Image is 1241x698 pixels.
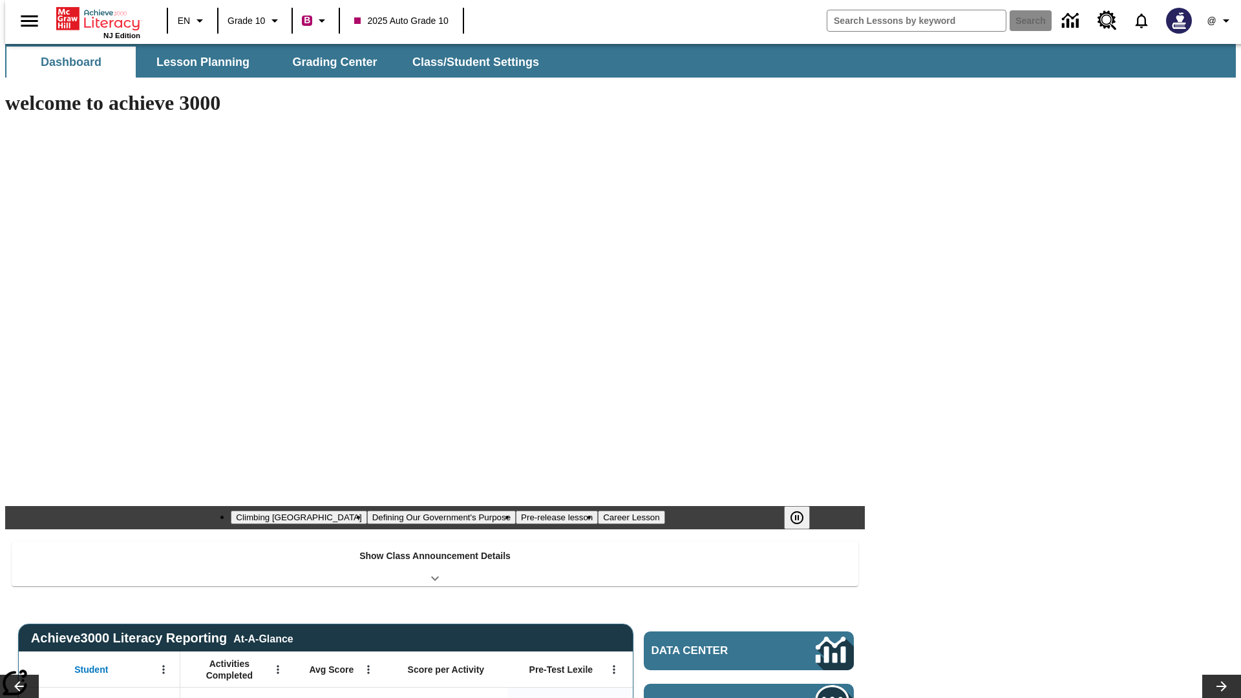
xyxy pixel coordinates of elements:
span: Achieve3000 Literacy Reporting [31,631,293,646]
span: NJ Edition [103,32,140,39]
span: @ [1207,14,1216,28]
a: Notifications [1125,4,1158,37]
img: Avatar [1166,8,1192,34]
span: Data Center [652,644,772,657]
a: Resource Center, Will open in new tab [1090,3,1125,38]
button: Lesson Planning [138,47,268,78]
span: Score per Activity [408,664,485,675]
a: Data Center [644,631,854,670]
button: Language: EN, Select a language [172,9,213,32]
button: Pause [784,506,810,529]
div: Home [56,5,140,39]
button: Open side menu [10,2,48,40]
button: Profile/Settings [1200,9,1241,32]
span: Activities Completed [187,658,272,681]
button: Slide 4 Career Lesson [598,511,664,524]
div: At-A-Glance [233,631,293,645]
button: Open Menu [604,660,624,679]
span: Grade 10 [228,14,265,28]
button: Slide 2 Defining Our Government's Purpose [367,511,516,524]
span: Student [74,664,108,675]
button: Class/Student Settings [402,47,549,78]
span: B [304,12,310,28]
div: SubNavbar [5,47,551,78]
div: Show Class Announcement Details [12,542,858,586]
button: Boost Class color is violet red. Change class color [297,9,335,32]
span: Pre-Test Lexile [529,664,593,675]
div: SubNavbar [5,44,1236,78]
button: Slide 3 Pre-release lesson [516,511,598,524]
button: Select a new avatar [1158,4,1200,37]
p: Show Class Announcement Details [359,549,511,563]
h1: welcome to achieve 3000 [5,91,865,115]
button: Slide 1 Climbing Mount Tai [231,511,366,524]
span: EN [178,14,190,28]
button: Open Menu [359,660,378,679]
input: search field [827,10,1006,31]
button: Lesson carousel, Next [1202,675,1241,698]
button: Dashboard [6,47,136,78]
button: Grade: Grade 10, Select a grade [222,9,288,32]
a: Data Center [1054,3,1090,39]
span: 2025 Auto Grade 10 [354,14,448,28]
button: Open Menu [268,660,288,679]
button: Grading Center [270,47,399,78]
div: Pause [784,506,823,529]
span: Avg Score [309,664,354,675]
a: Home [56,6,140,32]
button: Open Menu [154,660,173,679]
